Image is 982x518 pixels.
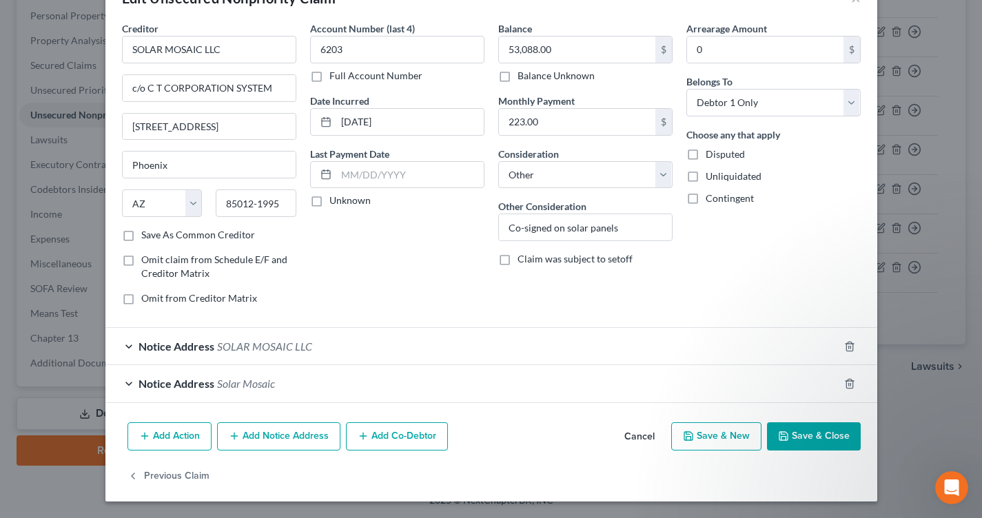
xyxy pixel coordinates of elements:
[613,424,666,451] button: Cancel
[123,75,296,101] input: Enter address...
[686,127,780,142] label: Choose any that apply
[686,21,767,36] label: Arrearage Amount
[686,76,733,87] span: Belongs To
[310,147,389,161] label: Last Payment Date
[217,422,340,451] button: Add Notice Address
[336,162,484,188] input: MM/DD/YYYY
[935,471,968,504] iframe: Intercom live chat
[141,228,255,242] label: Save As Common Creditor
[329,194,371,207] label: Unknown
[123,152,296,178] input: Enter city...
[518,253,633,265] span: Claim was subject to setoff
[346,422,448,451] button: Add Co-Debtor
[127,462,209,490] button: Previous Claim
[498,21,532,36] label: Balance
[122,36,296,63] input: Search creditor by name...
[687,37,843,63] input: 0.00
[127,422,212,451] button: Add Action
[499,214,672,240] input: Specify...
[499,109,655,135] input: 0.00
[139,340,214,353] span: Notice Address
[310,21,415,36] label: Account Number (last 4)
[767,422,861,451] button: Save & Close
[498,199,586,214] label: Other Consideration
[329,69,422,83] label: Full Account Number
[123,114,296,140] input: Apt, Suite, etc...
[498,94,575,108] label: Monthly Payment
[141,253,287,279] span: Omit claim from Schedule E/F and Creditor Matrix
[843,37,860,63] div: $
[498,147,559,161] label: Consideration
[706,148,745,160] span: Disputed
[336,109,484,135] input: MM/DD/YYYY
[122,23,158,34] span: Creditor
[655,37,672,63] div: $
[217,340,312,353] span: SOLAR MOSAIC LLC
[706,192,754,204] span: Contingent
[310,94,369,108] label: Date Incurred
[655,109,672,135] div: $
[141,292,257,304] span: Omit from Creditor Matrix
[706,170,761,182] span: Unliquidated
[518,69,595,83] label: Balance Unknown
[216,189,296,217] input: Enter zip...
[499,37,655,63] input: 0.00
[671,422,761,451] button: Save & New
[310,36,484,63] input: XXXX
[217,377,275,390] span: Solar Mosaic
[139,377,214,390] span: Notice Address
